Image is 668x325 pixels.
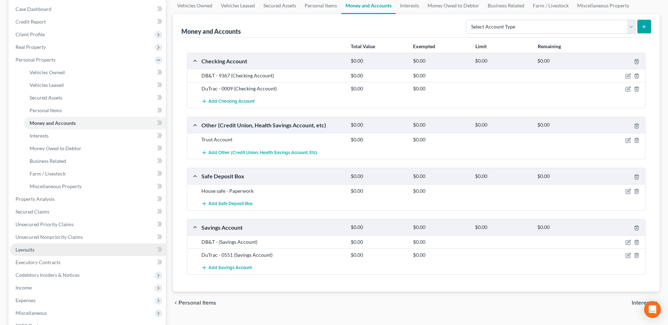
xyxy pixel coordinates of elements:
div: $0.00 [347,238,410,246]
div: $0.00 [410,173,472,180]
span: Real Property [15,44,46,50]
span: Money Owed to Debtor [30,145,81,151]
div: House safe - Paperwork [198,187,347,195]
strong: Exempted [413,43,435,49]
div: $0.00 [410,122,472,128]
div: $0.00 [410,85,472,92]
span: Money and Accounts [30,120,76,126]
div: $0.00 [347,224,410,231]
span: Vehicles Owned [30,69,65,75]
span: Farm / Livestock [30,171,65,177]
a: Miscellaneous Property [24,180,166,193]
div: $0.00 [410,238,472,246]
span: Credit Report [15,19,46,25]
div: $0.00 [472,122,534,128]
div: DuTrac - 0009 (Checking Account) [198,85,347,92]
a: Vehicles Leased [24,79,166,91]
div: $0.00 [472,58,534,64]
span: Unsecured Nonpriority Claims [15,234,83,240]
strong: Remaining [538,43,561,49]
button: Add Savings Account [201,261,252,274]
a: Vehicles Owned [24,66,166,79]
div: $0.00 [347,251,410,259]
span: Codebtors Insiders & Notices [15,272,80,278]
span: Business Related [30,158,66,164]
i: chevron_right [654,300,660,306]
div: $0.00 [472,173,534,180]
div: Open Intercom Messenger [644,301,661,318]
span: Secured Claims [15,209,49,215]
span: Interests [30,133,49,139]
button: chevron_left Personal Items [173,300,216,306]
div: $0.00 [534,173,596,180]
span: Case Dashboard [15,6,51,12]
a: Property Analysis [10,193,166,205]
div: $0.00 [534,58,596,64]
button: Add Checking Account [201,95,255,108]
a: Farm / Livestock [24,167,166,180]
div: DuTrac - 0551 (Savings Account) [198,251,347,259]
span: Interests [632,300,654,306]
a: Interests [24,129,166,142]
button: Add Safe Deposit Box [201,197,252,210]
span: Unsecured Priority Claims [15,221,74,227]
div: $0.00 [347,72,410,79]
div: DB&T - 9367 (Checking Account) [198,72,347,79]
a: Secured Claims [10,205,166,218]
div: Savings Account [198,224,347,231]
div: $0.00 [347,85,410,92]
span: Miscellaneous [15,310,47,316]
a: Credit Report [10,15,166,28]
a: Unsecured Priority Claims [10,218,166,231]
a: Case Dashboard [10,3,166,15]
span: Vehicles Leased [30,82,64,88]
div: DB&T - (Savings Account) [198,238,347,246]
div: $0.00 [410,224,472,231]
span: Secured Assets [30,95,62,101]
span: Property Analysis [15,196,55,202]
div: Safe Deposit Box [198,172,347,180]
div: $0.00 [347,58,410,64]
a: Lawsuits [10,243,166,256]
span: Client Profile [15,31,45,37]
div: Checking Account [198,57,347,65]
div: Money and Accounts [181,27,241,36]
i: chevron_left [173,300,179,306]
span: Lawsuits [15,247,35,253]
span: Add Safe Deposit Box [208,201,252,206]
a: Secured Assets [24,91,166,104]
span: Personal Items [30,107,62,113]
div: $0.00 [534,224,596,231]
button: Interests chevron_right [632,300,660,306]
span: Income [15,285,32,291]
div: $0.00 [472,224,534,231]
a: Money and Accounts [24,117,166,129]
div: $0.00 [347,173,410,180]
button: Add Other (Credit Union, Health Savings Account, etc) [201,146,317,159]
span: Add Savings Account [208,265,252,271]
a: Unsecured Nonpriority Claims [10,231,166,243]
strong: Total Value [351,43,375,49]
div: $0.00 [534,122,596,128]
div: $0.00 [410,251,472,259]
span: Miscellaneous Property [30,183,82,189]
div: $0.00 [410,58,472,64]
span: Executory Contracts [15,259,61,265]
strong: Limit [475,43,487,49]
span: Personal Items [179,300,216,306]
a: Money Owed to Debtor [24,142,166,155]
span: Add Checking Account [208,99,255,104]
div: $0.00 [347,122,410,128]
div: $0.00 [347,187,410,195]
div: $0.00 [410,72,472,79]
div: $0.00 [410,187,472,195]
div: $0.00 [410,136,472,143]
span: Expenses [15,297,36,303]
span: Add Other (Credit Union, Health Savings Account, etc) [208,150,317,155]
div: Other (Credit Union, Health Savings Account, etc) [198,121,347,129]
a: Personal Items [24,104,166,117]
span: Personal Property [15,57,56,63]
div: Trust Account [198,136,347,143]
a: Business Related [24,155,166,167]
div: $0.00 [347,136,410,143]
